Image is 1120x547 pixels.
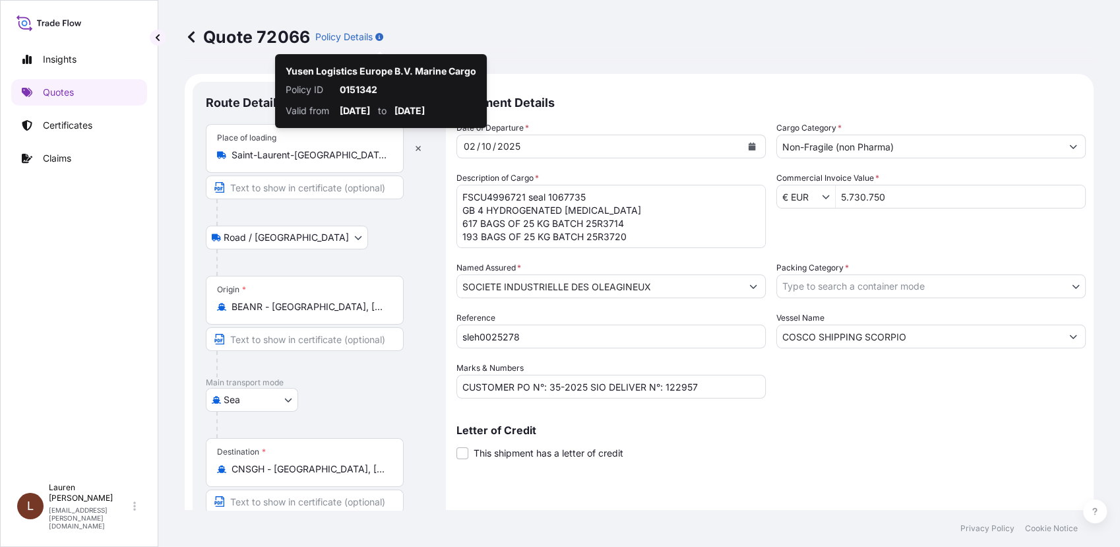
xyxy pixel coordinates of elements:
div: month, [480,139,493,154]
a: Claims [11,145,147,172]
button: Select transport [206,226,368,249]
button: Show suggestions [741,274,765,298]
p: Shipment Details [456,82,1086,121]
p: Quotes [43,86,74,99]
span: This shipment has a letter of credit [474,447,623,460]
div: Destination [217,447,266,457]
button: Show suggestions [822,190,835,203]
textarea: FSCU4996721 seal 1067735 GB 4 HYDROGENATED [MEDICAL_DATA] 617 BAGS OF 25 KG BATCH 25R3714 193 BAG... [456,185,766,248]
p: [EMAIL_ADDRESS][PERSON_NAME][DOMAIN_NAME] [49,506,131,530]
p: Quote 72066 [185,26,310,48]
label: Description of Cargo [456,172,539,185]
span: Packing Category [776,261,849,274]
button: Show suggestions [1061,325,1085,348]
p: Certificates [43,119,92,132]
label: Cargo Category [776,121,842,135]
p: Valid from [286,104,332,117]
a: Insights [11,46,147,73]
input: Type to search vessel name or IMO [777,325,1061,348]
p: Insights [43,53,77,66]
p: Yusen Logistics Europe B.V. Marine Cargo [286,65,476,78]
p: Policy Details [315,30,373,44]
p: Letter of Credit [456,425,1086,435]
span: Sea [224,393,240,406]
label: Reference [456,311,495,325]
input: Commercial Invoice Value [777,185,822,209]
div: / [477,139,480,154]
label: Vessel Name [776,311,824,325]
a: Certificates [11,112,147,139]
a: Quotes [11,79,147,106]
p: to [378,104,387,117]
button: Calendar [741,136,762,157]
input: Origin [232,300,387,313]
p: [DATE] [394,104,425,117]
input: Your internal reference [456,325,766,348]
button: Show suggestions [1061,135,1085,158]
button: Type to search a container mode [776,274,1086,298]
span: Date of Departure [456,121,529,135]
input: Destination [232,463,387,476]
input: Text to appear on certificate [206,176,404,199]
label: Named Assured [456,261,521,274]
div: Origin [217,284,246,295]
p: Claims [43,152,71,165]
p: [DATE] [340,104,370,117]
p: Route Details [206,95,283,111]
span: Type to search a container mode [782,280,925,293]
a: Privacy Policy [960,523,1014,534]
span: Road / [GEOGRAPHIC_DATA] [224,231,349,244]
label: Commercial Invoice Value [776,172,879,185]
p: 0151342 [340,83,476,96]
div: / [493,139,496,154]
div: Place of loading [217,133,276,143]
label: Marks & Numbers [456,362,524,375]
p: Lauren [PERSON_NAME] [49,482,131,503]
div: year, [496,139,522,154]
a: Cookie Notice [1025,523,1078,534]
p: Main transport mode [206,377,433,388]
input: Text to appear on certificate [206,490,404,513]
input: Text to appear on certificate [206,327,404,351]
input: Place of loading [232,148,387,162]
div: day, [462,139,477,154]
input: Type amount [836,185,1085,209]
input: Number1, number2,... [456,375,766,399]
input: Full name [457,274,741,298]
span: L [27,499,34,513]
input: Select a commodity type [777,135,1061,158]
p: Policy ID [286,83,332,96]
button: Select transport [206,388,298,412]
